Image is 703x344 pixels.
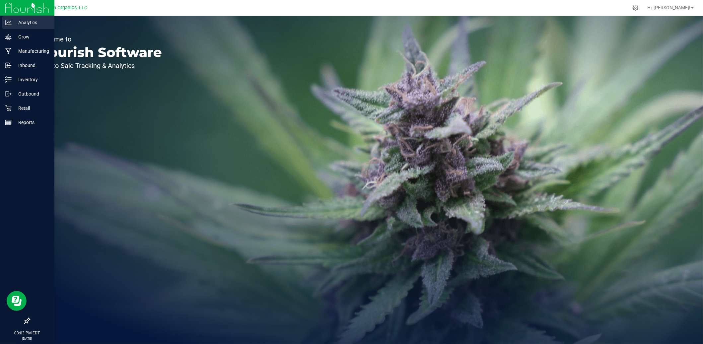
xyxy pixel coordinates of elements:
[12,47,51,55] p: Manufacturing
[5,91,12,97] inline-svg: Outbound
[12,76,51,84] p: Inventory
[5,105,12,111] inline-svg: Retail
[12,118,51,126] p: Reports
[36,46,162,59] p: Flourish Software
[7,291,27,311] iframe: Resource center
[631,5,640,11] div: Manage settings
[12,33,51,41] p: Grow
[5,62,12,69] inline-svg: Inbound
[12,19,51,27] p: Analytics
[12,61,51,69] p: Inbound
[3,336,51,341] p: [DATE]
[12,104,51,112] p: Retail
[3,330,51,336] p: 03:03 PM EDT
[48,5,87,11] span: 845 Organics, LLC
[36,62,162,69] p: Seed-to-Sale Tracking & Analytics
[647,5,690,10] span: Hi, [PERSON_NAME]!
[5,48,12,54] inline-svg: Manufacturing
[5,76,12,83] inline-svg: Inventory
[5,19,12,26] inline-svg: Analytics
[5,119,12,126] inline-svg: Reports
[12,90,51,98] p: Outbound
[36,36,162,42] p: Welcome to
[5,34,12,40] inline-svg: Grow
